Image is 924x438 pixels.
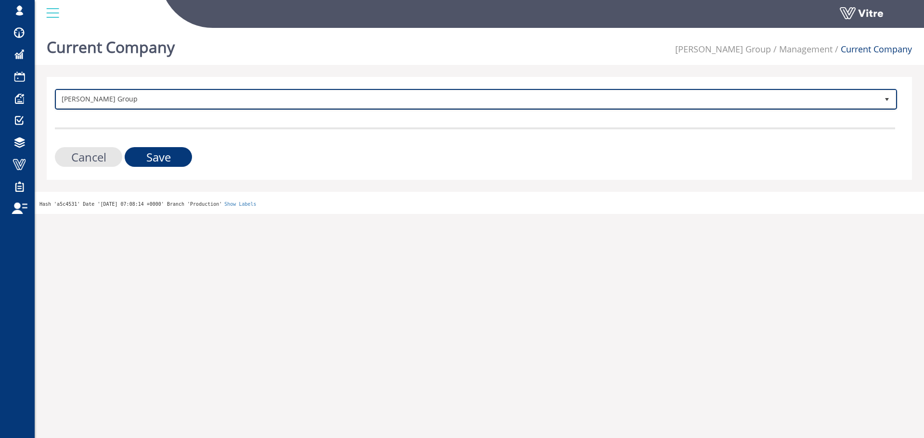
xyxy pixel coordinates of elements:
span: [PERSON_NAME] Group [56,90,878,108]
li: Current Company [833,43,912,56]
h1: Current Company [47,24,175,65]
input: Cancel [55,147,122,167]
span: Hash 'a5c4531' Date '[DATE] 07:08:14 +0000' Branch 'Production' [39,201,222,207]
input: Save [125,147,192,167]
a: [PERSON_NAME] Group [675,43,771,55]
span: select [878,90,896,108]
a: Show Labels [224,201,256,207]
li: Management [771,43,833,56]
